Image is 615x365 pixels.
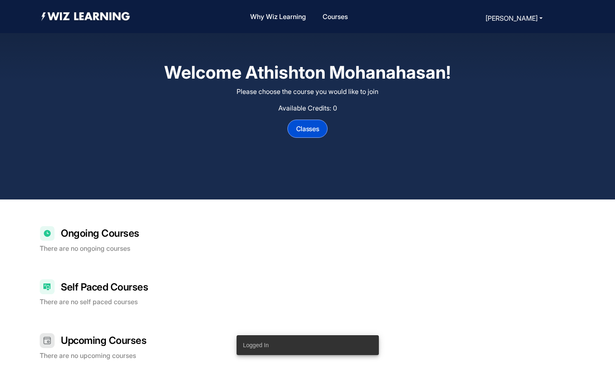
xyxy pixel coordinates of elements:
h2: Upcoming Courses [61,334,146,347]
a: Courses [319,8,351,26]
p: Please choose the course you would like to join [68,86,548,96]
a: Why Wiz Learning [247,8,309,26]
span: Logged In [243,341,269,349]
h2: Welcome Athishton Mohanahasan! [68,62,548,84]
p: Available Credits: 0 [68,103,548,113]
p: There are no upcoming courses [40,352,575,360]
h2: Self Paced Courses [61,281,148,293]
button: [PERSON_NAME] [483,12,545,24]
h2: There are no self paced courses [40,298,575,306]
button: Classes [287,120,328,138]
h2: Ongoing Courses [61,227,139,240]
h2: There are no ongoing courses [40,245,575,252]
